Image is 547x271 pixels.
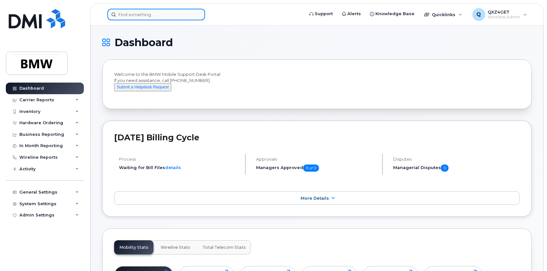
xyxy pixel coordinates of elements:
[441,165,449,172] span: 0
[114,84,171,89] a: Submit a Helpdesk Request
[393,165,520,172] h5: Managerial Disputes
[303,165,319,172] span: 0 of 0
[161,245,190,250] span: Wireline Stats
[301,196,329,201] span: More Details
[114,38,173,47] span: Dashboard
[119,165,240,171] li: Waiting for Bill Files
[203,245,246,250] span: Total Telecom Stats
[519,243,542,266] iframe: Messenger Launcher
[114,83,171,91] button: Submit a Helpdesk Request
[256,165,377,172] h5: Managers Approved
[119,157,240,162] h4: Process
[256,157,377,162] h4: Approvals
[393,157,520,162] h4: Disputes
[114,71,520,97] div: Welcome to the BMW Mobile Support Desk Portal If you need assistance, call [PHONE_NUMBER].
[165,165,181,170] a: details
[114,133,520,142] h2: [DATE] Billing Cycle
